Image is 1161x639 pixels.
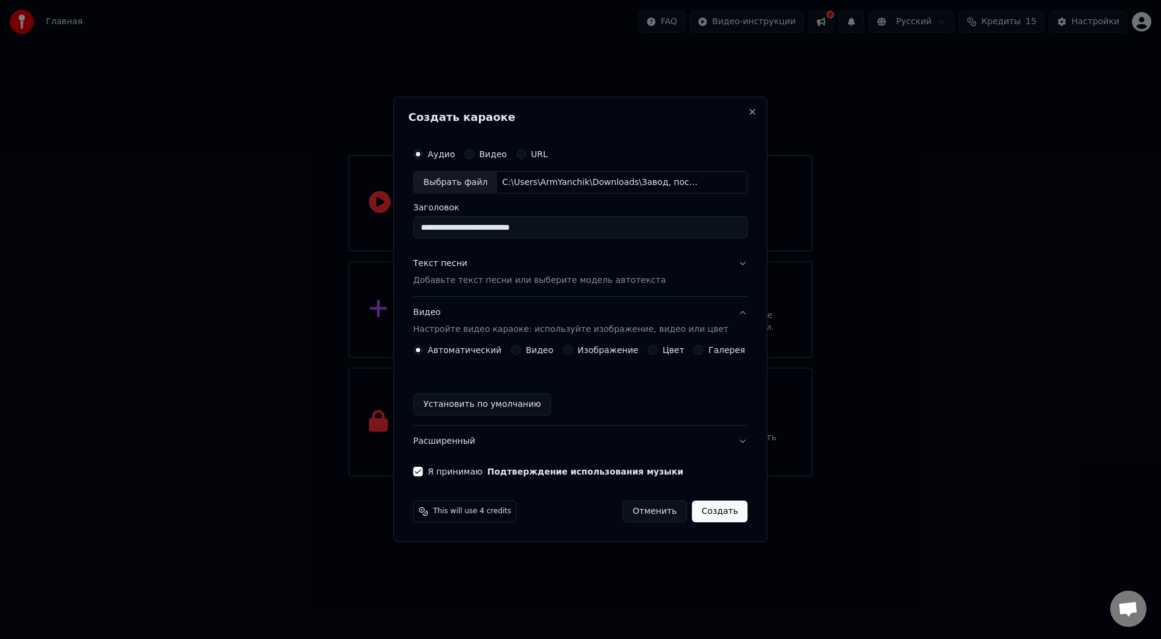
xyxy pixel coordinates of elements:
label: Я принимаю [428,467,683,476]
h2: Создать караоке [408,112,752,123]
div: Выбрать файл [414,172,497,193]
label: Автоматический [428,346,501,354]
button: Текст песниДобавьте текст песни или выберите модель автотекста [413,248,747,297]
button: Отменить [622,501,687,522]
div: ВидеоНастройте видео караоке: используйте изображение, видео или цвет [413,345,747,425]
div: Видео [413,307,728,336]
label: Видео [479,150,507,158]
label: Изображение [577,346,639,354]
div: Текст песни [413,258,467,270]
label: Заголовок [413,204,747,212]
p: Настройте видео караоке: используйте изображение, видео или цвет [413,323,728,336]
button: Расширенный [413,426,747,457]
div: C:\Users\ArmYanchik\Downloads\Завод, построенный давно (1).mp3 [497,177,703,189]
p: Добавьте текст песни или выберите модель автотекста [413,275,666,287]
label: Цвет [663,346,685,354]
label: URL [531,150,548,158]
label: Галерея [709,346,746,354]
button: Я принимаю [487,467,683,476]
button: Создать [692,501,747,522]
button: Установить по умолчанию [413,394,551,415]
label: Видео [525,346,553,354]
span: This will use 4 credits [433,507,511,516]
label: Аудио [428,150,455,158]
button: ВидеоНастройте видео караоке: используйте изображение, видео или цвет [413,297,747,346]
